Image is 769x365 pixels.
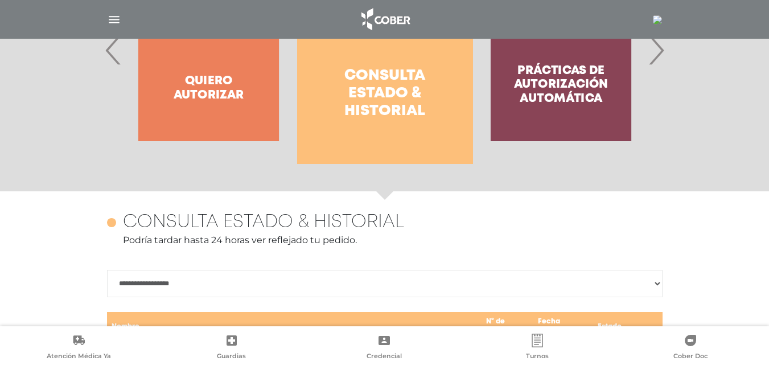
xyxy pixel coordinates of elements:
td: N° de Gestión [482,311,533,343]
span: Guardias [217,352,246,362]
span: Atención Médica Ya [47,352,111,362]
td: Fecha pedido [533,311,585,343]
h4: Consulta estado & historial [318,67,453,121]
span: Previous [102,19,125,81]
span: Cober Doc [673,352,708,362]
span: Turnos [526,352,549,362]
img: Cober_menu-lines-white.svg [107,13,121,27]
h4: Consulta estado & historial [123,212,404,233]
a: Guardias [155,334,309,363]
td: Estado [584,311,635,343]
a: Atención Médica Ya [2,334,155,363]
img: logo_cober_home-white.png [355,6,415,33]
p: Podría tardar hasta 24 horas ver reflejado tu pedido. [107,233,663,247]
img: 3193 [653,15,662,24]
a: Credencial [308,334,461,363]
span: Credencial [367,352,402,362]
a: Turnos [461,334,614,363]
td: Nombre [107,311,482,343]
a: Cober Doc [614,334,767,363]
span: Next [645,19,667,81]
